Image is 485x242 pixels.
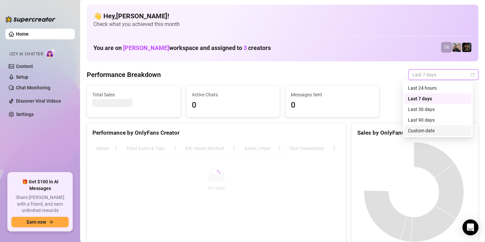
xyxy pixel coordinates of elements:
a: Home [16,31,29,37]
span: arrow-right [49,220,53,224]
div: Last 30 days [404,104,471,115]
span: Last 7 days [412,70,474,80]
div: Last 24 hours [408,84,467,92]
button: Earn nowarrow-right [11,217,69,227]
img: LC [452,43,461,52]
div: Performance by OnlyFans Creator [92,128,340,137]
div: Last 7 days [408,95,467,102]
img: Trent [462,43,471,52]
div: Last 24 hours [404,83,471,93]
span: Active Chats [192,91,275,98]
span: 0 [291,99,374,112]
a: Discover Viral Videos [16,98,61,104]
h1: You are on workspace and assigned to creators [93,44,271,52]
div: Custom date [404,125,471,136]
div: Sales by OnlyFans Creator [357,128,473,137]
span: Izzy AI Chatter [9,51,43,57]
span: Check what you achieved this month [93,21,472,28]
div: Last 90 days [404,115,471,125]
span: [PERSON_NAME] [123,44,169,51]
img: AI Chatter [46,48,56,58]
span: Share [PERSON_NAME] with a friend, and earn unlimited rewards [11,194,69,214]
span: 🎁 Get $100 in AI Messages [11,179,69,192]
img: logo-BBDzfeDw.svg [5,16,55,23]
div: Last 30 days [408,106,467,113]
h4: Performance Breakdown [87,70,161,79]
span: 3 [244,44,247,51]
a: Settings [16,112,34,117]
a: Content [16,64,33,69]
span: calendar [471,73,475,77]
span: loading [212,169,221,178]
h4: 👋 Hey, [PERSON_NAME] ! [93,11,472,21]
div: Last 7 days [404,93,471,104]
a: Chat Monitoring [16,85,50,90]
span: Earn now [27,219,46,225]
div: Open Intercom Messenger [462,219,478,235]
div: Last 90 days [408,116,467,124]
span: 0 [192,99,275,112]
a: Setup [16,74,28,80]
div: Custom date [408,127,467,134]
span: Total Sales [92,91,175,98]
span: Messages Sent [291,91,374,98]
span: TR [444,44,449,51]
